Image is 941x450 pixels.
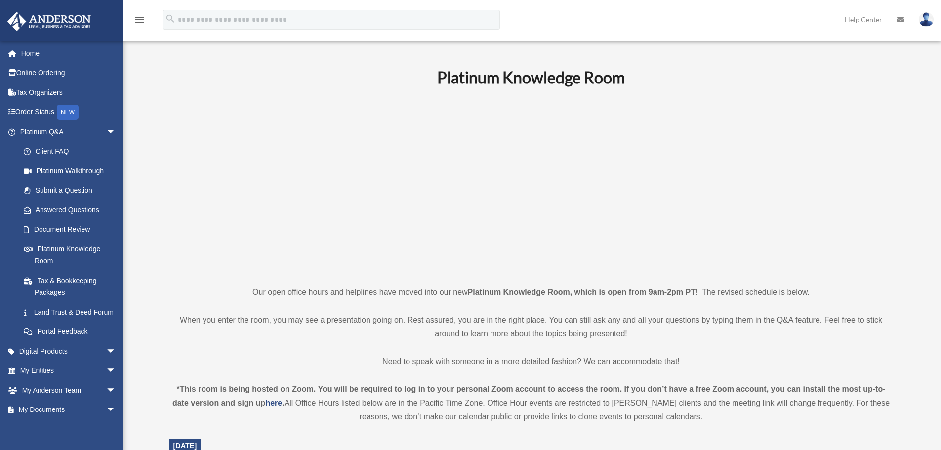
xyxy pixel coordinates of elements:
[265,399,282,407] a: here
[169,355,893,368] p: Need to speak with someone in a more detailed fashion? We can accommodate that!
[106,341,126,362] span: arrow_drop_down
[57,105,79,120] div: NEW
[14,181,131,201] a: Submit a Question
[7,361,131,381] a: My Entitiesarrow_drop_down
[106,380,126,401] span: arrow_drop_down
[7,380,131,400] a: My Anderson Teamarrow_drop_down
[172,385,886,407] strong: *This room is being hosted on Zoom. You will be required to log in to your personal Zoom account ...
[169,286,893,299] p: Our open office hours and helplines have moved into our new ! The revised schedule is below.
[919,12,934,27] img: User Pic
[437,68,625,87] b: Platinum Knowledge Room
[169,313,893,341] p: When you enter the room, you may see a presentation going on. Rest assured, you are in the right ...
[7,82,131,102] a: Tax Organizers
[7,43,131,63] a: Home
[468,288,696,296] strong: Platinum Knowledge Room, which is open from 9am-2pm PT
[4,12,94,31] img: Anderson Advisors Platinum Portal
[169,382,893,424] div: All Office Hours listed below are in the Pacific Time Zone. Office Hour events are restricted to ...
[106,361,126,381] span: arrow_drop_down
[173,442,197,450] span: [DATE]
[7,341,131,361] a: Digital Productsarrow_drop_down
[282,399,284,407] strong: .
[14,271,131,302] a: Tax & Bookkeeping Packages
[14,142,131,162] a: Client FAQ
[14,322,131,342] a: Portal Feedback
[7,122,131,142] a: Platinum Q&Aarrow_drop_down
[133,17,145,26] a: menu
[165,13,176,24] i: search
[7,102,131,123] a: Order StatusNEW
[106,122,126,142] span: arrow_drop_down
[106,400,126,420] span: arrow_drop_down
[133,14,145,26] i: menu
[14,200,131,220] a: Answered Questions
[383,100,679,267] iframe: 231110_Toby_KnowledgeRoom
[14,239,126,271] a: Platinum Knowledge Room
[7,400,131,420] a: My Documentsarrow_drop_down
[14,220,131,240] a: Document Review
[14,302,131,322] a: Land Trust & Deed Forum
[7,63,131,83] a: Online Ordering
[14,161,131,181] a: Platinum Walkthrough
